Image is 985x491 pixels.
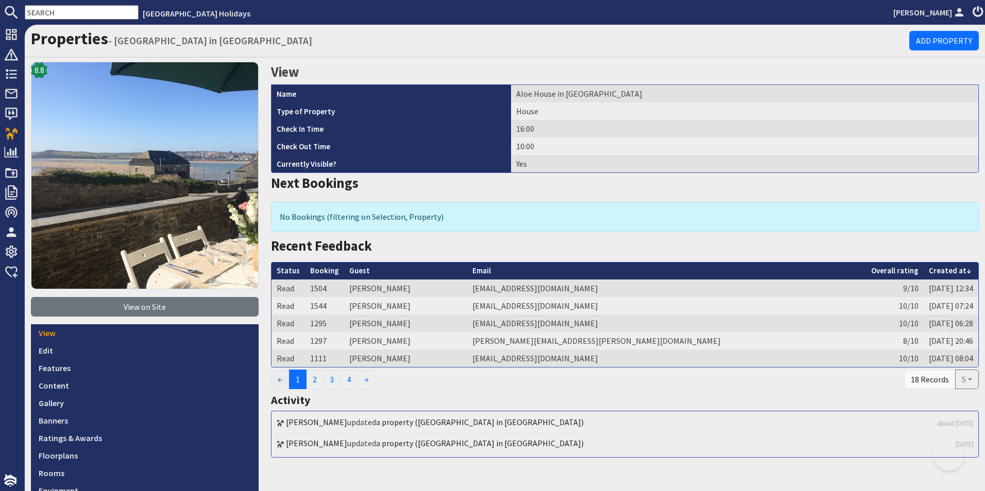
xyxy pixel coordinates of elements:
a: 8.8 [31,62,259,297]
td: [PERSON_NAME] [344,332,467,349]
a: [PERSON_NAME] [286,417,347,427]
td: [DATE] 08:04 [924,349,978,367]
a: about [DATE] [937,418,974,428]
a: Email [472,266,491,275]
a: [PERSON_NAME] [286,438,347,448]
img: Aloe House in Central Rock's icon [31,62,259,289]
td: [PERSON_NAME][EMAIL_ADDRESS][PERSON_NAME][DOMAIN_NAME] [467,332,866,349]
a: Overall rating [871,266,919,275]
td: Read [271,314,305,332]
a: a property ([GEOGRAPHIC_DATA] in [GEOGRAPHIC_DATA]) [376,417,584,427]
td: Read [271,332,305,349]
a: Rooms [31,464,259,482]
td: House [511,102,978,120]
h2: View [271,62,979,82]
a: 2 [306,370,324,389]
li: updated [274,435,976,454]
td: 10/10 [866,314,924,332]
input: SEARCH [25,5,139,20]
a: Created at [929,266,971,275]
a: 4 [340,370,358,389]
td: 10:00 [511,137,978,155]
a: Ratings & Awards [31,429,259,447]
td: 10/10 [866,297,924,314]
td: [DATE] 20:46 [924,332,978,349]
td: [EMAIL_ADDRESS][DOMAIN_NAME] [467,314,866,332]
a: View [31,324,259,342]
td: 10/10 [866,349,924,367]
a: Recent Feedback [271,237,372,254]
a: Properties [31,28,108,49]
a: Edit [31,342,259,359]
a: Content [31,377,259,394]
a: [DATE] [956,440,974,449]
th: Name [271,85,511,102]
a: 1297 [310,336,327,346]
th: Check In Time [271,120,511,137]
a: 1295 [310,318,327,328]
a: Floorplans [31,447,259,464]
a: [PERSON_NAME] [893,6,966,19]
td: 16:00 [511,120,978,137]
a: → [357,370,376,389]
td: [PERSON_NAME] [344,279,467,297]
a: 3 [323,370,341,389]
a: View on Site [31,297,259,317]
img: staytech_i_w-64f4e8e9ee0a9c174fd5317b4b171b261742d2d393467e5bdba4413f4f884c10.svg [4,475,16,487]
td: [EMAIL_ADDRESS][DOMAIN_NAME] [467,279,866,297]
th: Type of Property [271,102,511,120]
small: - [GEOGRAPHIC_DATA] in [GEOGRAPHIC_DATA] [108,34,312,47]
a: Activity [271,393,310,407]
li: updated [274,414,976,434]
a: a property ([GEOGRAPHIC_DATA] in [GEOGRAPHIC_DATA]) [376,438,584,448]
td: [EMAIL_ADDRESS][DOMAIN_NAME] [467,349,866,367]
span: 1 [289,370,307,389]
td: Read [271,279,305,297]
div: No Bookings (filtering on Selection, Property) [271,202,979,232]
a: 1111 [310,353,327,363]
iframe: Toggle Customer Support [933,440,964,470]
td: Read [271,349,305,367]
th: Check Out Time [271,137,511,155]
a: Gallery [31,394,259,412]
a: [GEOGRAPHIC_DATA] Holidays [143,8,250,19]
td: 8/10 [866,332,924,349]
a: Banners [31,412,259,429]
span: 8.8 [35,64,44,76]
a: Features [31,359,259,377]
td: [EMAIL_ADDRESS][DOMAIN_NAME] [467,297,866,314]
td: [PERSON_NAME] [344,314,467,332]
td: [PERSON_NAME] [344,297,467,314]
a: Booking [310,266,339,275]
button: 5 [955,370,979,389]
a: 1504 [310,283,327,293]
td: [DATE] 07:24 [924,297,978,314]
td: Yes [511,155,978,172]
th: Currently Visible? [271,155,511,172]
td: [DATE] 06:28 [924,314,978,332]
div: 18 Records [904,370,956,389]
td: [DATE] 12:34 [924,279,978,297]
td: Read [271,297,305,314]
a: Status [277,266,300,275]
a: Add Property [909,31,979,50]
a: Next Bookings [271,174,359,191]
td: 9/10 [866,279,924,297]
td: Aloe House in [GEOGRAPHIC_DATA] [511,85,978,102]
a: Guest [349,266,370,275]
td: [PERSON_NAME] [344,349,467,367]
a: 1544 [310,301,327,311]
